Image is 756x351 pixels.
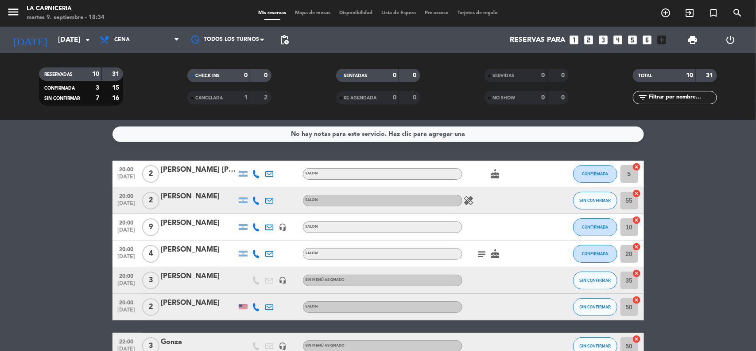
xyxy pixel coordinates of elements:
[660,8,671,18] i: add_circle_outline
[582,251,608,256] span: CONFIRMADA
[573,165,617,183] button: CONFIRMADA
[264,72,270,79] strong: 0
[453,11,502,16] span: Tarjetas de regalo
[161,297,236,309] div: [PERSON_NAME]
[116,201,138,211] span: [DATE]
[44,96,80,101] span: SIN CONFIRMAR
[656,34,668,46] i: add_box
[582,171,608,176] span: CONFIRMADA
[306,278,345,282] span: Sin menú asignado
[306,252,318,255] span: SALON
[161,217,236,229] div: [PERSON_NAME]
[112,85,121,91] strong: 15
[291,129,465,139] div: No hay notas para este servicio. Haz clic para agregar una
[7,5,20,22] button: menu
[279,223,287,231] i: headset_mic
[142,298,159,316] span: 2
[44,72,73,77] span: RESERVADAS
[490,248,501,259] i: cake
[291,11,335,16] span: Mapa de mesas
[116,270,138,280] span: 20:00
[477,248,488,259] i: subject
[335,11,377,16] span: Disponibilidad
[464,195,474,206] i: healing
[573,298,617,316] button: SIN CONFIRMAR
[541,72,545,79] strong: 0
[116,164,138,174] span: 20:00
[573,218,617,236] button: CONFIRMADA
[161,191,236,202] div: [PERSON_NAME]
[114,37,130,43] span: Cena
[27,4,105,13] div: La Carniceria
[561,95,566,101] strong: 0
[306,305,318,308] span: SALON
[579,198,611,203] span: SIN CONFIRMAR
[161,164,236,176] div: [PERSON_NAME] [PERSON_NAME]
[561,72,566,79] strong: 0
[732,8,743,18] i: search
[44,86,75,91] span: CONFIRMADA
[708,8,719,18] i: turned_in_not
[413,72,418,79] strong: 0
[632,216,641,225] i: cancel
[161,244,236,256] div: [PERSON_NAME]
[420,11,453,16] span: Pre-acceso
[7,5,20,19] i: menu
[632,269,641,278] i: cancel
[96,95,99,101] strong: 7
[306,344,345,347] span: Sin menú asignado
[627,34,639,46] i: looks_5
[492,96,515,100] span: NO SHOW
[541,95,545,101] strong: 0
[582,225,608,229] span: CONFIRMADA
[712,27,749,53] div: LOG OUT
[116,190,138,201] span: 20:00
[687,35,698,45] span: print
[637,92,648,103] i: filter_list
[632,242,641,251] i: cancel
[161,271,236,282] div: [PERSON_NAME]
[306,198,318,202] span: SALON
[642,34,653,46] i: looks_6
[632,335,641,343] i: cancel
[510,36,566,44] span: Reservas para
[648,93,717,103] input: Filtrar por nombre...
[27,13,105,22] div: martes 9. septiembre - 18:34
[377,11,420,16] span: Lista de Espera
[306,225,318,229] span: SALON
[413,95,418,101] strong: 0
[116,174,138,184] span: [DATE]
[632,162,641,171] i: cancel
[279,342,287,350] i: headset_mic
[583,34,595,46] i: looks_two
[706,72,715,79] strong: 31
[579,343,611,348] span: SIN CONFIRMAR
[638,74,652,78] span: TOTAL
[142,272,159,289] span: 3
[116,307,138,317] span: [DATE]
[112,95,121,101] strong: 16
[254,11,291,16] span: Mis reservas
[195,74,220,78] span: CHECK INS
[573,245,617,263] button: CONFIRMADA
[142,245,159,263] span: 4
[7,30,54,50] i: [DATE]
[195,96,223,100] span: CANCELADA
[142,165,159,183] span: 2
[96,85,99,91] strong: 3
[264,95,270,101] strong: 2
[82,35,93,45] i: arrow_drop_down
[684,8,695,18] i: exit_to_app
[244,72,248,79] strong: 0
[344,74,368,78] span: SENTADAS
[492,74,514,78] span: SERVIDAS
[613,34,624,46] i: looks_4
[573,272,617,289] button: SIN CONFIRMAR
[279,276,287,284] i: headset_mic
[569,34,580,46] i: looks_one
[279,35,290,45] span: pending_actions
[573,192,617,209] button: SIN CONFIRMAR
[161,336,236,348] div: Gonza
[490,169,501,179] i: cake
[116,227,138,237] span: [DATE]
